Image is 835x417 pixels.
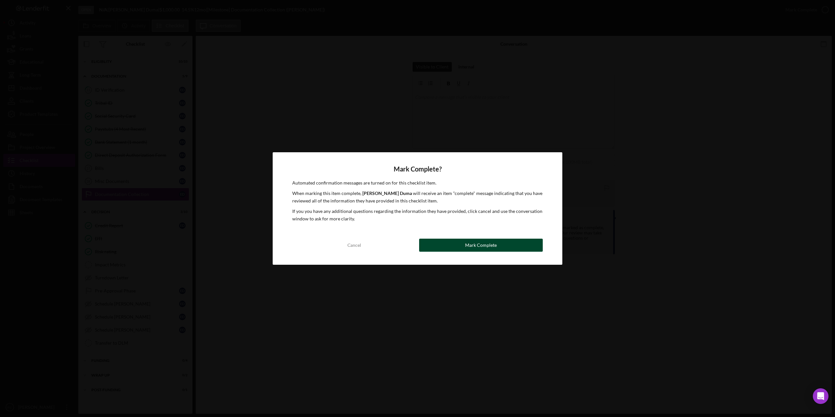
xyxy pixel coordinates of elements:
[347,239,361,252] div: Cancel
[419,239,543,252] button: Mark Complete
[292,190,543,204] p: When marking this item complete, will receive an item "complete" message indicating that you have...
[362,190,412,196] b: [PERSON_NAME] Duma
[292,179,543,186] p: Automated confirmation messages are turned on for this checklist item.
[292,208,543,222] p: If you you have any additional questions regarding the information they have provided, click canc...
[813,388,828,404] div: Open Intercom Messenger
[465,239,497,252] div: Mark Complete
[292,165,543,173] h4: Mark Complete?
[292,239,416,252] button: Cancel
